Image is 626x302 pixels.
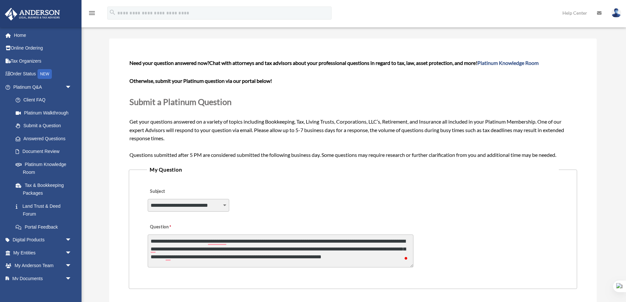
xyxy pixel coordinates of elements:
a: menu [88,11,96,17]
a: Answered Questions [9,132,82,145]
i: search [109,9,116,16]
span: arrow_drop_down [65,259,78,273]
a: Land Trust & Deed Forum [9,200,82,220]
label: Subject [148,187,210,196]
a: Platinum Q&Aarrow_drop_down [5,81,82,94]
span: arrow_drop_down [65,272,78,285]
span: arrow_drop_down [65,81,78,94]
span: Chat with attorneys and tax advisors about your professional questions in regard to tax, law, ass... [209,60,539,66]
span: Need your question answered now? [129,60,209,66]
i: menu [88,9,96,17]
a: My Entitiesarrow_drop_down [5,246,82,259]
textarea: To enrich screen reader interactions, please activate Accessibility in Grammarly extension settings [148,234,413,267]
legend: My Question [147,165,559,174]
a: Tax Organizers [5,54,82,68]
span: arrow_drop_down [65,234,78,247]
img: Anderson Advisors Platinum Portal [3,8,62,21]
img: User Pic [611,8,621,18]
a: Submit a Question [9,119,78,132]
span: Get your questions answered on a variety of topics including Bookkeeping, Tax, Living Trusts, Cor... [129,60,576,158]
a: Home [5,29,82,42]
label: Question [148,222,198,232]
a: My Anderson Teamarrow_drop_down [5,259,82,272]
a: My Documentsarrow_drop_down [5,272,82,285]
a: Platinum Knowledge Room [9,158,82,179]
span: Submit a Platinum Question [129,97,231,107]
span: arrow_drop_down [65,246,78,260]
a: Online Ordering [5,42,82,55]
a: Digital Productsarrow_drop_down [5,234,82,247]
a: Order StatusNEW [5,68,82,81]
a: Portal Feedback [9,220,82,234]
b: Otherwise, submit your Platinum question via our portal below! [129,78,272,84]
a: Document Review [9,145,82,158]
a: Client FAQ [9,94,82,107]
a: Platinum Knowledge Room [477,60,539,66]
div: NEW [37,69,52,79]
a: Tax & Bookkeeping Packages [9,179,82,200]
a: Platinum Walkthrough [9,106,82,119]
